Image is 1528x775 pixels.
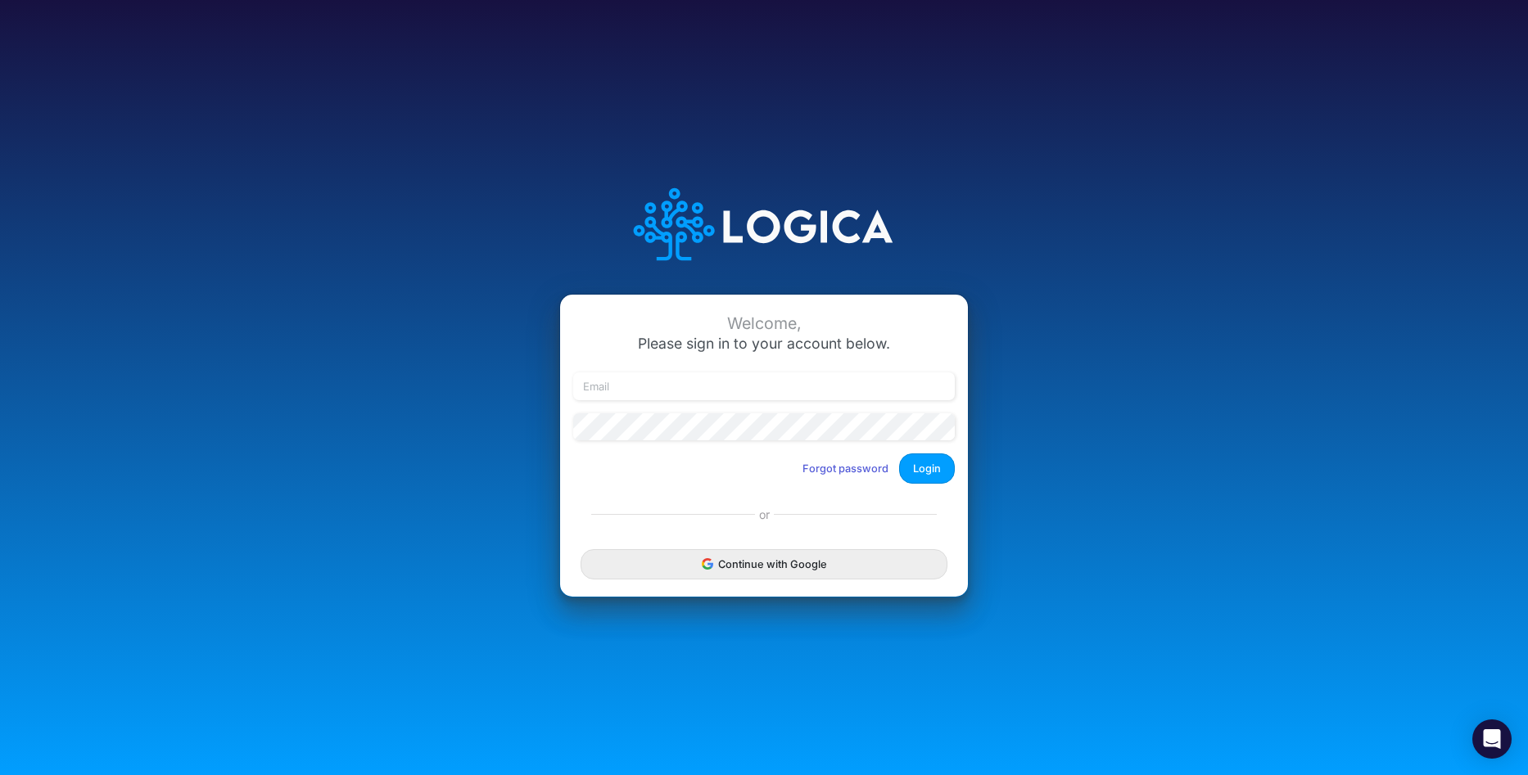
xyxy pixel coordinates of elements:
button: Login [899,453,955,484]
input: Email [573,372,955,400]
div: Open Intercom Messenger [1472,719,1512,759]
button: Forgot password [792,455,899,482]
div: Welcome, [573,314,955,333]
span: Please sign in to your account below. [638,335,890,352]
button: Continue with Google [581,549,947,579]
